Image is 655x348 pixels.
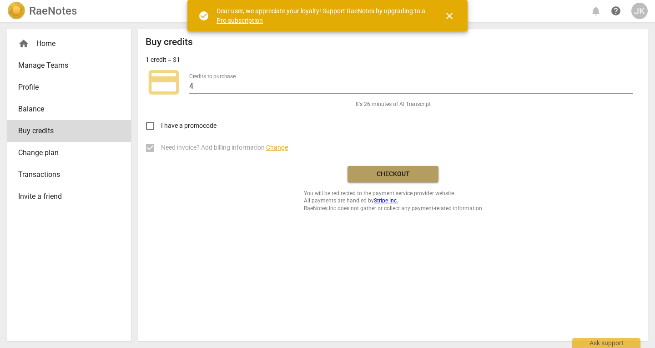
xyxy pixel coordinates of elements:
p: 1 credit = $1 [146,55,180,65]
div: Ask support [572,338,640,348]
span: It's 26 minutes of AI Transcript [356,101,431,108]
span: Profile [18,82,113,93]
div: Dear user, we appreciate your loyalty! Support RaeNotes by upgrading to a [217,6,428,25]
span: I have a promocode [161,121,217,131]
a: Invite a friend [7,186,131,207]
span: Manage Teams [18,60,113,71]
span: Change plan [18,147,113,158]
label: Credits to purchase [189,74,236,79]
a: Profile [7,76,131,98]
span: You will be redirected to the payment service provider website. All payments are handled by RaeNo... [304,190,482,212]
span: Invite a friend [18,191,113,202]
span: Transactions [18,169,113,180]
a: Manage Teams [7,55,131,76]
span: Checkout [355,170,431,179]
a: Stripe Inc. [374,197,398,204]
span: Need invoice? Add billing information [161,143,288,152]
a: Help [608,3,624,19]
img: Logo [7,2,25,20]
span: Balance [18,104,113,115]
a: Transactions [7,164,131,186]
button: Checkout [348,166,438,182]
span: Buy credits [18,126,113,136]
span: credit_card [146,64,182,101]
a: Balance [7,98,131,120]
a: Change plan [7,142,131,164]
span: help [610,5,621,16]
a: Pro subscription [217,17,263,24]
span: close [444,10,455,21]
div: Home [18,38,113,49]
h2: RaeNotes [29,5,77,17]
span: check_circle [198,10,209,21]
div: Home [7,33,131,55]
a: LogoRaeNotes [7,2,77,20]
span: Change [266,144,288,151]
a: Buy credits [7,120,131,142]
span: home [18,38,29,49]
button: Close [438,5,460,27]
h2: Buy credits [146,36,193,48]
button: JK [631,3,648,19]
